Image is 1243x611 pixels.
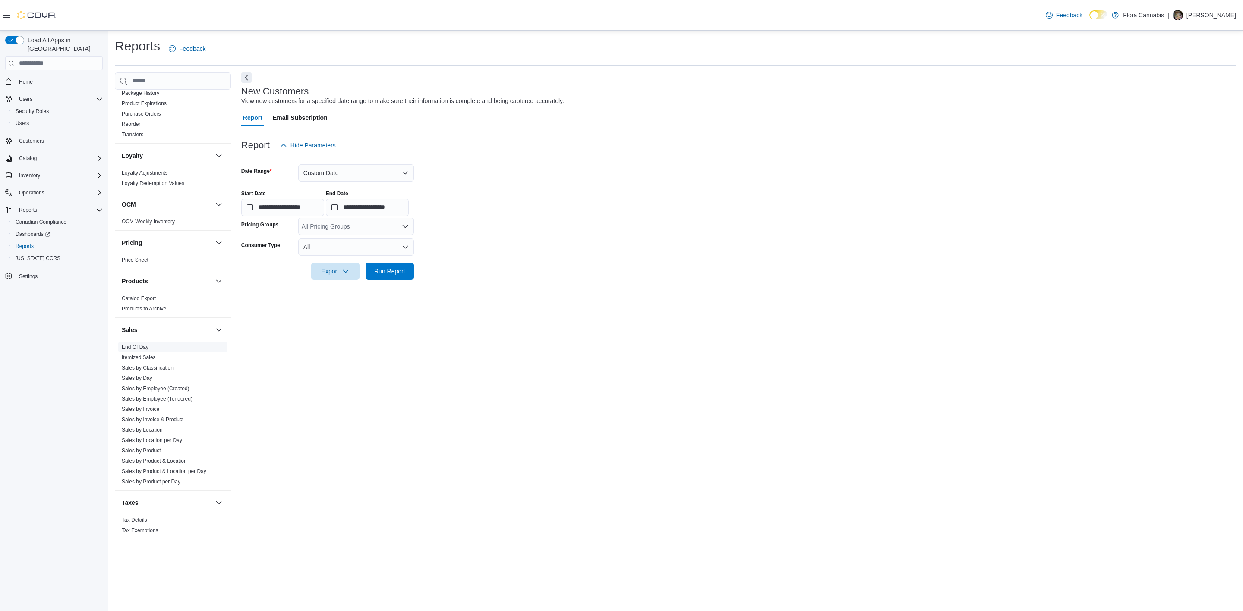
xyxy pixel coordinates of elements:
span: Home [16,76,103,87]
a: Sales by Invoice & Product [122,417,183,423]
span: Settings [16,270,103,281]
div: Loyalty [115,168,231,192]
img: Cova [17,11,56,19]
span: Loyalty Redemption Values [122,180,184,187]
a: Tax Exemptions [122,527,158,533]
span: Sales by Invoice & Product [122,416,183,423]
div: Pricing [115,255,231,269]
span: Sales by Employee (Tendered) [122,395,192,402]
span: Sales by Product [122,447,161,454]
button: Sales [214,325,224,335]
button: Catalog [2,152,106,164]
button: Products [214,276,224,286]
a: Package History [122,90,159,96]
span: Feedback [179,44,205,53]
a: Sales by Product & Location [122,458,187,464]
h3: Report [241,140,270,150]
a: Reports [12,241,37,251]
span: Purchase Orders [122,110,161,117]
a: Sales by Product & Location per Day [122,468,206,474]
span: Email Subscription [273,109,328,126]
span: Users [19,96,32,103]
button: Pricing [122,238,212,247]
a: Sales by Invoice [122,406,159,412]
button: Open list of options [402,223,409,230]
div: OCM [115,216,231,230]
a: Tax Details [122,517,147,523]
span: OCM Weekly Inventory [122,218,175,225]
span: Reports [12,241,103,251]
span: Loyalty Adjustments [122,169,168,176]
a: Dashboards [12,229,54,239]
button: Inventory [2,169,106,182]
span: [US_STATE] CCRS [16,255,60,262]
span: Reports [16,205,103,215]
span: Washington CCRS [12,253,103,263]
button: Catalog [16,153,40,163]
button: Home [2,75,106,88]
h3: OCM [122,200,136,209]
a: Price Sheet [122,257,148,263]
span: Canadian Compliance [12,217,103,227]
span: Export [316,263,354,280]
span: Tax Exemptions [122,527,158,534]
span: Operations [16,188,103,198]
span: Itemized Sales [122,354,156,361]
h3: Pricing [122,238,142,247]
h3: Products [122,277,148,285]
a: Transfers [122,132,143,138]
label: Date Range [241,168,272,175]
a: Customers [16,136,47,146]
span: Customers [19,138,44,144]
label: Pricing Groups [241,221,279,228]
span: Settings [19,273,38,280]
span: Users [16,120,29,127]
span: Reorder [122,121,140,128]
button: [US_STATE] CCRS [9,252,106,264]
div: Sales [115,342,231,490]
a: Catalog Export [122,295,156,301]
button: Hide Parameters [277,137,339,154]
button: Reports [9,240,106,252]
a: Itemized Sales [122,354,156,360]
h3: Sales [122,326,138,334]
span: Sales by Employee (Created) [122,385,189,392]
span: Price Sheet [122,257,148,263]
span: Inventory [16,170,103,181]
button: Users [2,93,106,105]
button: Users [9,117,106,129]
span: Sales by Day [122,375,152,382]
button: Users [16,94,36,104]
input: Press the down key to open a popover containing a calendar. [326,199,409,216]
input: Dark Mode [1089,10,1107,19]
span: Home [19,78,33,85]
span: Reports [19,207,37,213]
a: Loyalty Redemption Values [122,180,184,186]
button: OCM [122,200,212,209]
nav: Complex example [5,72,103,305]
button: Pricing [214,238,224,248]
h1: Reports [115,38,160,55]
span: Security Roles [12,106,103,116]
p: Flora Cannabis [1123,10,1164,20]
a: Feedback [1042,6,1086,24]
a: Users [12,118,32,128]
a: Sales by Location [122,427,163,433]
span: Sales by Product & Location [122,457,187,464]
a: End Of Day [122,344,148,350]
a: Product Expirations [122,100,167,107]
span: Products to Archive [122,305,166,312]
span: Sales by Product & Location per Day [122,468,206,475]
span: Report [243,109,262,126]
span: Sales by Location per Day [122,437,182,444]
span: Tax Details [122,517,147,523]
a: Sales by Product per Day [122,479,180,485]
a: Settings [16,271,41,282]
span: Load All Apps in [GEOGRAPHIC_DATA] [24,36,103,53]
p: [PERSON_NAME] [1186,10,1236,20]
span: Catalog [16,153,103,163]
button: Inventory [16,170,44,181]
button: Loyalty [214,150,224,161]
span: Catalog [19,155,37,162]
